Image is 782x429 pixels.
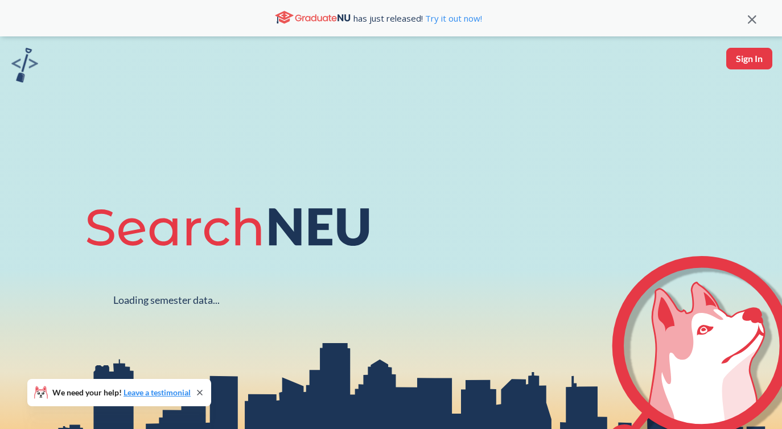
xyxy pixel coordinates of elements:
[124,387,191,397] a: Leave a testimonial
[726,48,772,69] button: Sign In
[52,389,191,397] span: We need your help!
[11,48,38,82] img: sandbox logo
[423,13,482,24] a: Try it out now!
[353,12,482,24] span: has just released!
[113,294,220,307] div: Loading semester data...
[11,48,38,86] a: sandbox logo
